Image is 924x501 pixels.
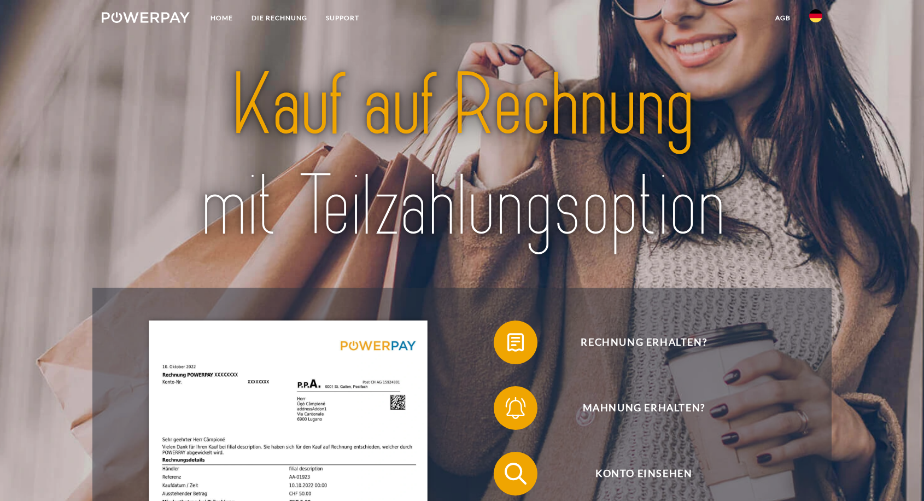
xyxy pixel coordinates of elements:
[502,394,529,422] img: qb_bell.svg
[494,386,778,430] button: Mahnung erhalten?
[809,9,822,22] img: de
[317,8,369,28] a: SUPPORT
[102,12,190,23] img: logo-powerpay-white.svg
[494,321,778,364] button: Rechnung erhalten?
[766,8,800,28] a: agb
[494,452,778,496] button: Konto einsehen
[502,460,529,487] img: qb_search.svg
[242,8,317,28] a: DIE RECHNUNG
[510,452,778,496] span: Konto einsehen
[510,386,778,430] span: Mahnung erhalten?
[201,8,242,28] a: Home
[510,321,778,364] span: Rechnung erhalten?
[502,329,529,356] img: qb_bill.svg
[137,50,787,262] img: title-powerpay_de.svg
